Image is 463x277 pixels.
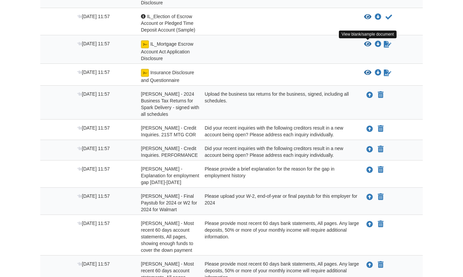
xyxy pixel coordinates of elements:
div: Did your recent inquiries with the following creditors result in a new account being open? Please... [200,125,359,138]
img: Ready for you to esign [141,40,149,48]
div: Did your recent inquiries with the following creditors result in a new account being open? Please... [200,145,359,158]
span: [DATE] 11:57 [77,193,110,199]
button: Upload Justin Burridge - Credit Inquiries. 21ST MTG COR [366,125,374,133]
div: Please provide a brief explanation for the reason for the gap in employment history [200,166,359,186]
span: [PERSON_NAME] - Credit Inquiries. PERFORMANCE [141,146,198,158]
button: Declare Justin Burridge - Credit Inquiries. 21ST MTG COR not applicable [377,125,384,133]
span: [DATE] 11:57 [77,41,110,46]
span: [DATE] 11:57 [77,14,110,19]
button: Declare Justin Burridge - Explanation for employment gap 09/24/2023-09/24/2024 not applicable [377,166,384,174]
span: [PERSON_NAME] - Most recent 60 days account statements, All pages, showing enough funds to cover ... [141,221,194,253]
span: IL_Election of Escrow Account or Pledged Time Deposit Account (Sample) [141,14,195,33]
span: Insurance Disclosure and Questionnaire [141,70,194,83]
span: [PERSON_NAME] - Credit Inquiries. 21ST MTG COR [141,125,196,137]
button: Declare Justin Burridge - Credit Inquiries. PERFORMANCE not applicable [377,145,384,153]
a: Download Insurance Disclosure and Questionnaire [375,70,381,76]
span: [DATE] 11:57 [77,70,110,75]
button: Upload Justin Burridge - Credit Inquiries. PERFORMANCE [366,145,374,154]
span: [DATE] 11:57 [77,166,110,172]
div: Please provide most recent 60 days bank statements, All pages. Any large deposits, 50% or more of... [200,220,359,253]
a: Sign Form [383,69,392,77]
button: Upload Justin Burridge - 2024 Business Tax Returns for Spark Delivery - signed with all schedules [366,91,374,99]
span: [PERSON_NAME] - 2024 Business Tax Returns for Spark Delivery - signed with all schedules [141,91,199,117]
span: [PERSON_NAME] - Explanation for employment gap [DATE]-[DATE] [141,166,199,185]
button: Upload Justin Burridge - Most recent 60 days account statements, All pages, showing enough funds ... [366,261,374,269]
button: View IL_Mortgage Escrow Account Act Application Disclosure [364,41,371,48]
img: Ready for you to esign [141,69,149,77]
button: Upload Justin Burridge - Final Paystub for 2024 or W2 for 2024 for Walmart [366,193,374,201]
span: [DATE] 11:57 [77,221,110,226]
a: Sign Form [383,40,392,48]
button: Upload Justin Burridge - Most recent 60 days account statements, All pages, showing enough funds ... [366,220,374,229]
span: [DATE] 11:57 [77,125,110,131]
span: [DATE] 11:57 [77,91,110,97]
div: Upload the business tax returns for the business, signed, including all schedules. [200,91,359,118]
span: [PERSON_NAME] - Final Paystub for 2024 or W2 for 2024 for Walmart [141,193,197,212]
button: Acknowledge receipt of document [385,13,393,21]
button: Declare Justin Burridge - Most recent 60 days account statements, All pages, showing enough funds... [377,220,384,228]
button: Declare Justin Burridge - Final Paystub for 2024 or W2 for 2024 for Walmart not applicable [377,193,384,201]
a: Download IL_Mortgage Escrow Account Act Application Disclosure [375,42,381,47]
button: Declare Justin Burridge - Most recent 60 days account statements, All pages, showing enough funds... [377,261,384,269]
span: [DATE] 11:57 [77,261,110,267]
div: View blank/sample document [339,31,397,38]
a: Download IL_Election of Escrow Account or Pledged Time Deposit Account (Sample) [375,14,381,20]
span: IL_Mortgage Escrow Account Act Application Disclosure [141,41,193,61]
button: Upload Justin Burridge - Explanation for employment gap 09/24/2023-09/24/2024 [366,166,374,174]
button: Declare Justin Burridge - 2024 Business Tax Returns for Spark Delivery - signed with all schedule... [377,91,384,99]
div: Please upload your W-2, end-of-year or final paystub for this employer for 2024 [200,193,359,213]
button: View Insurance Disclosure and Questionnaire [364,70,371,76]
button: View IL_Election of Escrow Account or Pledged Time Deposit Account (Sample) [364,14,371,20]
span: [DATE] 11:57 [77,146,110,151]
